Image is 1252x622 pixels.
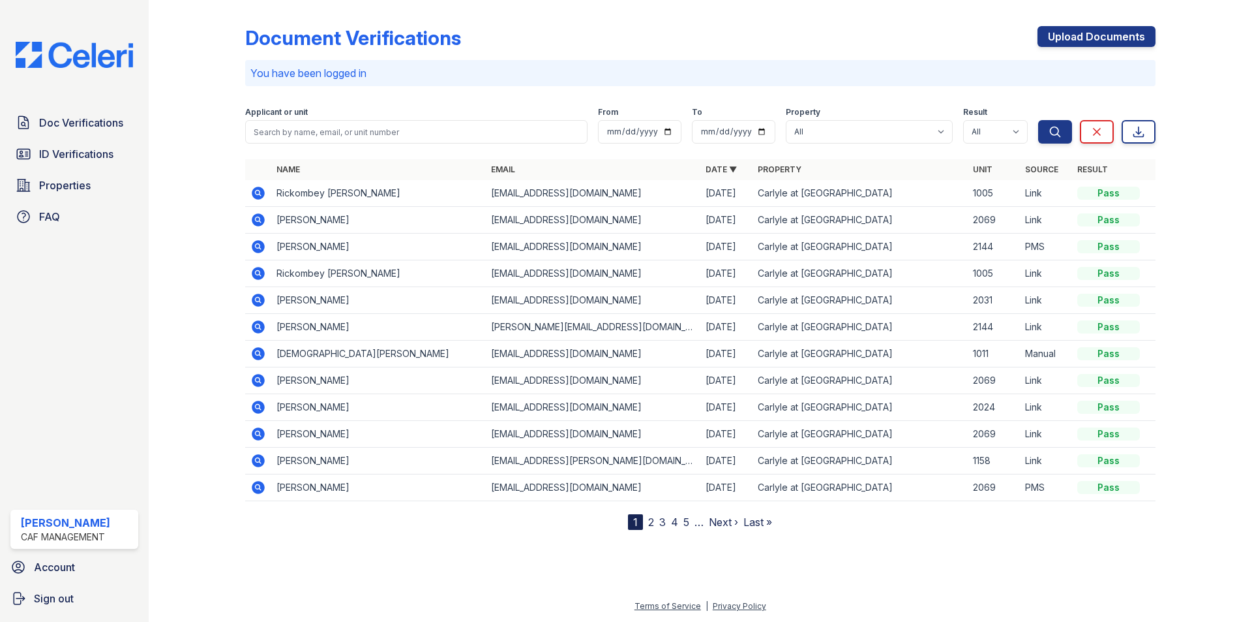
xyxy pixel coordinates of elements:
[271,367,486,394] td: [PERSON_NAME]
[1077,428,1140,441] div: Pass
[1020,234,1072,260] td: PMS
[700,448,753,474] td: [DATE]
[1077,294,1140,307] div: Pass
[276,164,300,174] a: Name
[486,341,700,367] td: [EMAIL_ADDRESS][DOMAIN_NAME]
[753,260,967,287] td: Carlyle at [GEOGRAPHIC_DATA]
[968,234,1020,260] td: 2144
[753,474,967,501] td: Carlyle at [GEOGRAPHIC_DATA]
[34,591,74,606] span: Sign out
[5,585,143,612] a: Sign out
[753,207,967,234] td: Carlyle at [GEOGRAPHIC_DATA]
[486,207,700,234] td: [EMAIL_ADDRESS][DOMAIN_NAME]
[1020,207,1072,234] td: Link
[21,515,110,531] div: [PERSON_NAME]
[271,314,486,341] td: [PERSON_NAME]
[968,421,1020,448] td: 2069
[486,448,700,474] td: [EMAIL_ADDRESS][PERSON_NAME][DOMAIN_NAME]
[486,394,700,421] td: [EMAIL_ADDRESS][DOMAIN_NAME]
[634,601,701,611] a: Terms of Service
[963,107,987,117] label: Result
[1077,164,1108,174] a: Result
[486,421,700,448] td: [EMAIL_ADDRESS][DOMAIN_NAME]
[34,559,75,575] span: Account
[1077,320,1140,334] div: Pass
[486,367,700,394] td: [EMAIL_ADDRESS][DOMAIN_NAME]
[706,164,737,174] a: Date ▼
[245,26,461,50] div: Document Verifications
[700,260,753,287] td: [DATE]
[245,107,308,117] label: Applicant or unit
[753,180,967,207] td: Carlyle at [GEOGRAPHIC_DATA]
[39,178,91,193] span: Properties
[968,260,1020,287] td: 1005
[486,287,700,314] td: [EMAIL_ADDRESS][DOMAIN_NAME]
[271,260,486,287] td: Rickombey [PERSON_NAME]
[968,341,1020,367] td: 1011
[21,531,110,544] div: CAF Management
[968,180,1020,207] td: 1005
[683,516,689,529] a: 5
[5,554,143,580] a: Account
[968,367,1020,394] td: 2069
[700,180,753,207] td: [DATE]
[1077,213,1140,226] div: Pass
[743,516,772,529] a: Last »
[1037,26,1155,47] a: Upload Documents
[10,110,138,136] a: Doc Verifications
[968,474,1020,501] td: 2069
[10,141,138,167] a: ID Verifications
[1020,448,1072,474] td: Link
[700,234,753,260] td: [DATE]
[753,314,967,341] td: Carlyle at [GEOGRAPHIC_DATA]
[648,516,654,529] a: 2
[694,514,704,530] span: …
[1077,267,1140,280] div: Pass
[1020,287,1072,314] td: Link
[1077,347,1140,360] div: Pass
[968,314,1020,341] td: 2144
[968,207,1020,234] td: 2069
[753,394,967,421] td: Carlyle at [GEOGRAPHIC_DATA]
[973,164,992,174] a: Unit
[753,367,967,394] td: Carlyle at [GEOGRAPHIC_DATA]
[486,234,700,260] td: [EMAIL_ADDRESS][DOMAIN_NAME]
[753,234,967,260] td: Carlyle at [GEOGRAPHIC_DATA]
[10,204,138,230] a: FAQ
[486,180,700,207] td: [EMAIL_ADDRESS][DOMAIN_NAME]
[271,180,486,207] td: Rickombey [PERSON_NAME]
[39,146,113,162] span: ID Verifications
[486,260,700,287] td: [EMAIL_ADDRESS][DOMAIN_NAME]
[1077,374,1140,387] div: Pass
[486,314,700,341] td: [PERSON_NAME][EMAIL_ADDRESS][DOMAIN_NAME]
[628,514,643,530] div: 1
[700,287,753,314] td: [DATE]
[706,601,708,611] div: |
[700,207,753,234] td: [DATE]
[753,287,967,314] td: Carlyle at [GEOGRAPHIC_DATA]
[598,107,618,117] label: From
[1020,421,1072,448] td: Link
[1077,187,1140,200] div: Pass
[1077,481,1140,494] div: Pass
[1025,164,1058,174] a: Source
[692,107,702,117] label: To
[491,164,515,174] a: Email
[245,120,588,144] input: Search by name, email, or unit number
[786,107,820,117] label: Property
[250,65,1150,81] p: You have been logged in
[5,42,143,68] img: CE_Logo_Blue-a8612792a0a2168367f1c8372b55b34899dd931a85d93a1a3d3e32e68fde9ad4.png
[1020,260,1072,287] td: Link
[700,314,753,341] td: [DATE]
[271,234,486,260] td: [PERSON_NAME]
[1020,314,1072,341] td: Link
[1077,401,1140,414] div: Pass
[271,341,486,367] td: [DEMOGRAPHIC_DATA][PERSON_NAME]
[713,601,766,611] a: Privacy Policy
[1077,240,1140,253] div: Pass
[271,207,486,234] td: [PERSON_NAME]
[758,164,801,174] a: Property
[271,421,486,448] td: [PERSON_NAME]
[1020,394,1072,421] td: Link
